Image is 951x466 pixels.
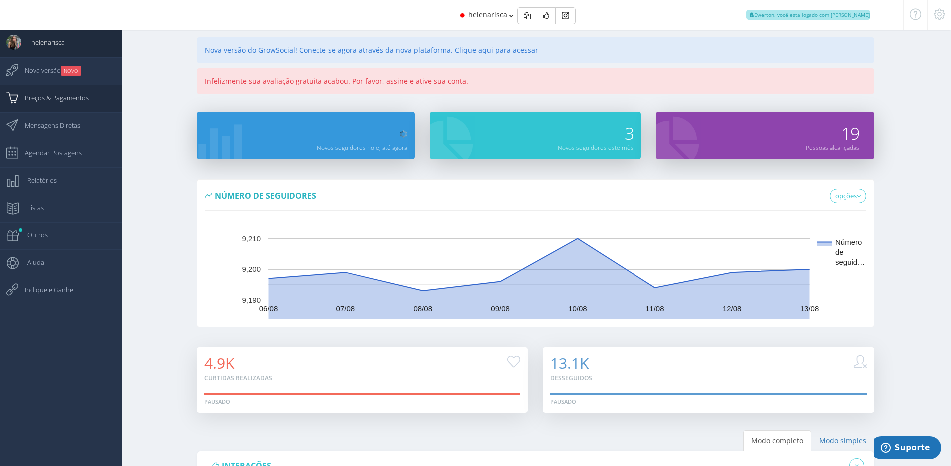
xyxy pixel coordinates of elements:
[215,190,316,201] span: Número de seguidores
[743,430,811,451] a: Modo completo
[21,30,65,55] span: helenarisca
[204,374,272,382] small: Curtidas realizadas
[17,250,44,275] span: Ajuda
[550,374,592,382] small: Desseguidos
[204,353,234,373] span: 4.9K
[558,143,634,151] small: Novos seguidores este mês
[468,10,507,19] span: helenarisca
[317,143,407,151] small: Novos seguidores hoje, até agora
[6,35,21,50] img: User Image
[806,143,859,151] small: Pessoas alcançadas
[17,195,44,220] span: Listas
[242,296,261,304] text: 9,190
[811,430,874,451] a: Modo simples
[17,223,48,247] span: Outros
[645,304,664,313] text: 11/08
[723,304,742,313] text: 12/08
[17,168,57,193] span: Relatórios
[15,58,81,83] span: Nova versão
[830,189,866,204] a: opções
[61,66,81,76] small: NOVO
[746,10,870,20] span: Ewerton, você esta logado com [PERSON_NAME]
[15,140,82,165] span: Agendar Postagens
[517,7,576,24] div: Basic example
[550,398,576,406] div: Pausado
[413,304,432,313] text: 08/08
[15,85,89,110] span: Preços & Pagamentos
[242,234,261,243] text: 9,210
[562,12,569,19] img: Instagram_simple_icon.svg
[550,353,589,373] span: 13.1K
[15,113,80,138] span: Mensagens Diretas
[259,304,278,313] text: 06/08
[841,122,859,145] span: 19
[336,304,355,313] text: 07/08
[874,436,941,461] iframe: Abre um widget para que você possa encontrar mais informações
[197,37,874,63] div: Nova versão do GrowSocial! Conecte-se agora através da nova plataforma. Clique aqui para acessar
[15,277,73,302] span: Indique e Ganhe
[400,130,407,140] img: loader.gif
[205,220,873,319] svg: A chart.
[242,265,261,274] text: 9,200
[197,68,874,94] div: Infelizmente sua avaliação gratuita acabou. Por favor, assine e ative sua conta.
[625,122,634,145] span: 3
[835,238,862,246] text: Número
[568,304,587,313] text: 10/08
[491,304,510,313] text: 09/08
[800,304,819,313] text: 13/08
[204,398,230,406] div: Pausado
